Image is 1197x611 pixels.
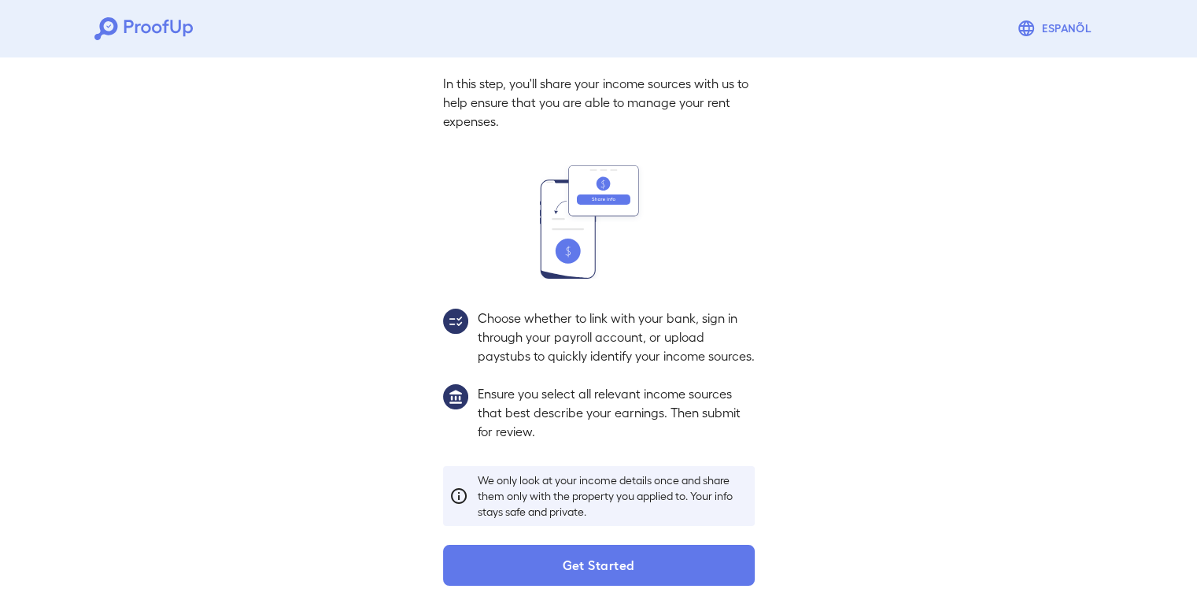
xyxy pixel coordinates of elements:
img: group1.svg [443,384,468,409]
p: Ensure you select all relevant income sources that best describe your earnings. Then submit for r... [478,384,755,441]
img: transfer_money.svg [540,165,658,279]
button: Get Started [443,545,755,586]
img: group2.svg [443,309,468,334]
button: Espanõl [1010,13,1103,44]
p: We only look at your income details once and share them only with the property you applied to. Yo... [478,472,748,520]
p: In this step, you'll share your income sources with us to help ensure that you are able to manage... [443,74,755,131]
p: Choose whether to link with your bank, sign in through your payroll account, or upload paystubs t... [478,309,755,365]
